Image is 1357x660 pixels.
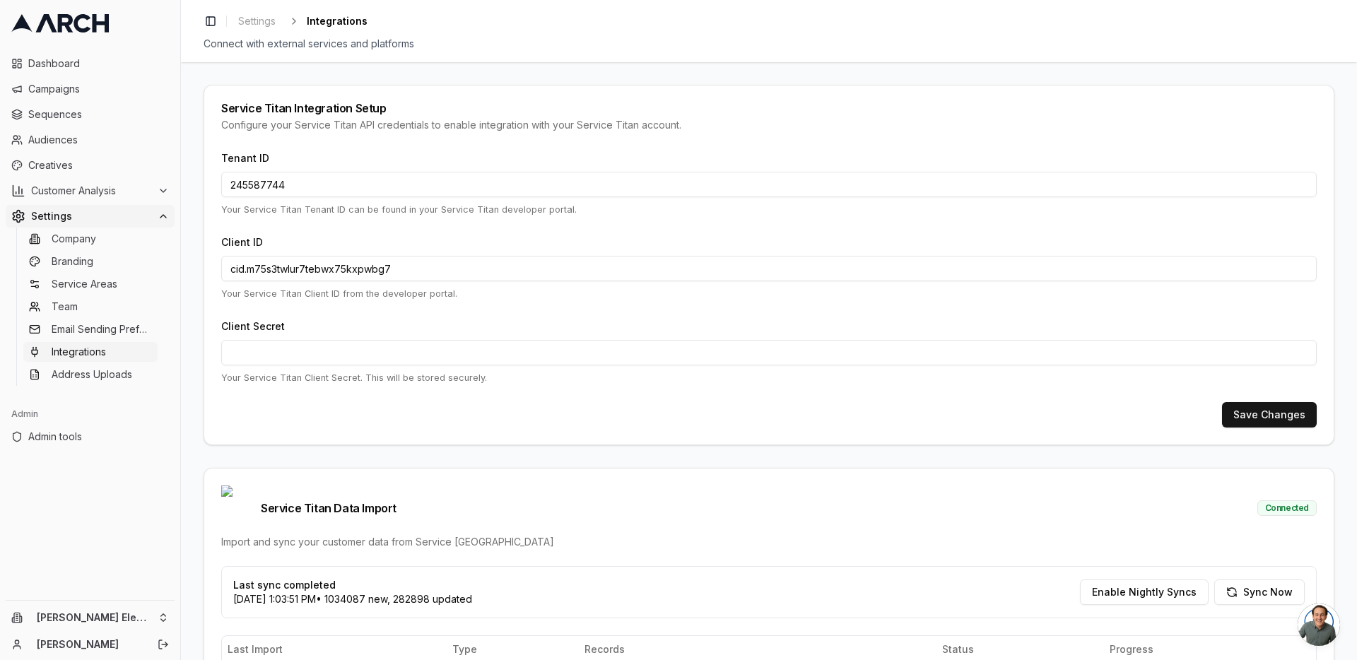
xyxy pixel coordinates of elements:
a: Service Areas [23,274,158,294]
label: Client Secret [221,320,285,332]
a: Admin tools [6,425,175,448]
span: Email Sending Preferences [52,322,152,336]
span: Service Titan Data Import [221,485,396,531]
label: Client ID [221,236,263,248]
p: Your Service Titan Tenant ID can be found in your Service Titan developer portal. [221,203,1317,216]
a: Company [23,229,158,249]
button: Save Changes [1222,402,1317,428]
span: Creatives [28,158,169,172]
a: Dashboard [6,52,175,75]
a: Integrations [23,342,158,362]
span: Address Uploads [52,367,132,382]
span: [PERSON_NAME] Electric Plumbing Heating Cooling [37,611,152,624]
span: Integrations [307,14,368,28]
a: Email Sending Preferences [23,319,158,339]
button: [PERSON_NAME] Electric Plumbing Heating Cooling [6,606,175,629]
div: Admin [6,403,175,425]
div: Import and sync your customer data from Service [GEOGRAPHIC_DATA] [221,535,1317,549]
a: Team [23,297,158,317]
a: Address Uploads [23,365,158,384]
button: Enable Nightly Syncs [1080,579,1209,605]
span: Team [52,300,78,314]
p: Your Service Titan Client ID from the developer portal. [221,287,1317,300]
a: Open chat [1298,603,1340,646]
button: Settings [6,205,175,228]
a: Sequences [6,103,175,126]
span: Dashboard [28,57,169,71]
input: Enter your Client ID [221,256,1317,281]
div: Configure your Service Titan API credentials to enable integration with your Service Titan account. [221,118,1317,132]
a: Creatives [6,154,175,177]
button: Customer Analysis [6,179,175,202]
span: Campaigns [28,82,169,96]
a: Branding [23,252,158,271]
input: Enter your Tenant ID [221,172,1317,197]
div: Connect with external services and platforms [204,37,1334,51]
p: Your Service Titan Client Secret. This will be stored securely. [221,371,1317,384]
span: Settings [238,14,276,28]
button: Sync Now [1214,579,1305,605]
span: Branding [52,254,93,269]
a: Campaigns [6,78,175,100]
span: Audiences [28,133,169,147]
span: Service Areas [52,277,117,291]
span: Settings [31,209,152,223]
a: Settings [233,11,281,31]
label: Tenant ID [221,152,269,164]
button: Log out [153,635,173,654]
div: Connected [1257,500,1317,516]
span: Sequences [28,107,169,122]
div: Service Titan Integration Setup [221,102,1317,114]
a: Audiences [6,129,175,151]
span: Customer Analysis [31,184,152,198]
nav: breadcrumb [233,11,368,31]
img: Service Titan logo [221,485,255,531]
p: [DATE] 1:03:51 PM • 1034087 new, 282898 updated [233,592,472,606]
span: Company [52,232,96,246]
a: [PERSON_NAME] [37,637,142,652]
span: Integrations [52,345,106,359]
span: Admin tools [28,430,169,444]
p: Last sync completed [233,578,472,592]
